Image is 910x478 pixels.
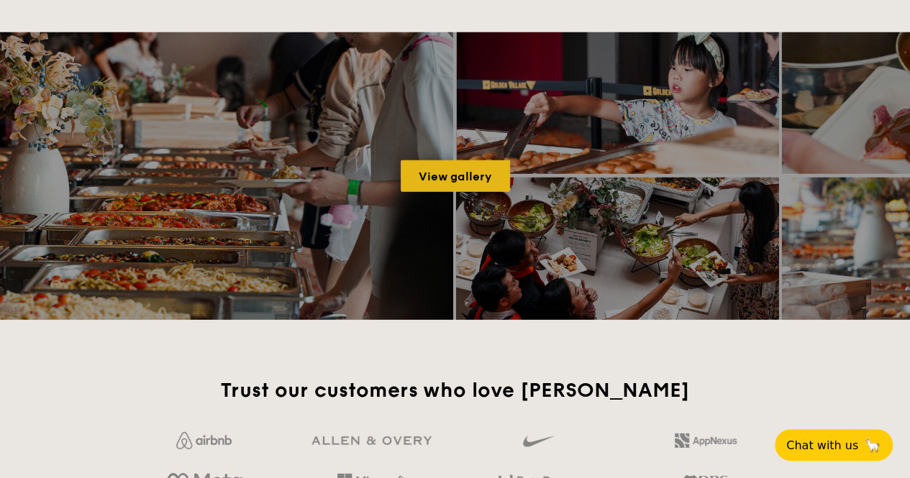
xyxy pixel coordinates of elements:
span: 🦙 [864,437,881,454]
a: View gallery [401,160,510,192]
img: GRg3jHAAAAABJRU5ErkJggg== [311,436,432,446]
span: Chat with us [786,438,858,452]
h2: Trust our customers who love [PERSON_NAME] [127,377,783,403]
img: 2L6uqdT+6BmeAFDfWP11wfMG223fXktMZIL+i+lTG25h0NjUBKOYhdW2Kn6T+C0Q7bASH2i+1JIsIulPLIv5Ss6l0e291fRVW... [675,433,737,448]
img: gdlseuq06himwAAAABJRU5ErkJggg== [523,429,553,454]
img: Jf4Dw0UUCKFd4aYAAAAASUVORK5CYII= [176,432,232,449]
button: Chat with us🦙 [775,429,893,461]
